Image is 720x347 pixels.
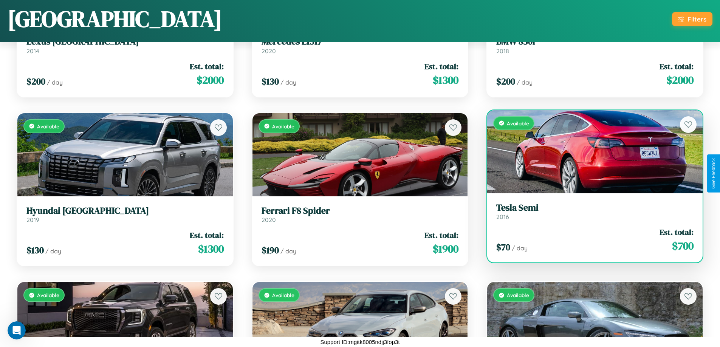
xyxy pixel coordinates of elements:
[424,230,458,241] span: Est. total:
[37,123,59,130] span: Available
[496,202,694,221] a: Tesla Semi2016
[26,75,45,88] span: $ 200
[190,230,224,241] span: Est. total:
[26,36,224,55] a: Lexus [GEOGRAPHIC_DATA]2014
[433,241,458,256] span: $ 1900
[433,72,458,88] span: $ 1300
[672,238,694,253] span: $ 700
[687,15,706,23] div: Filters
[190,61,224,72] span: Est. total:
[660,227,694,238] span: Est. total:
[424,61,458,72] span: Est. total:
[26,205,224,224] a: Hyundai [GEOGRAPHIC_DATA]2019
[272,292,294,298] span: Available
[507,120,529,126] span: Available
[672,12,712,26] button: Filters
[26,244,44,256] span: $ 130
[507,292,529,298] span: Available
[660,61,694,72] span: Est. total:
[517,79,533,86] span: / day
[47,79,63,86] span: / day
[262,216,276,224] span: 2020
[496,36,694,55] a: BMW 850i2018
[8,321,26,339] iframe: Intercom live chat
[496,47,509,55] span: 2018
[8,3,222,34] h1: [GEOGRAPHIC_DATA]
[262,244,279,256] span: $ 190
[26,216,39,224] span: 2019
[262,205,459,216] h3: Ferrari F8 Spider
[262,36,459,47] h3: Mercedes L1317
[280,247,296,255] span: / day
[198,241,224,256] span: $ 1300
[26,205,224,216] h3: Hyundai [GEOGRAPHIC_DATA]
[26,36,224,47] h3: Lexus [GEOGRAPHIC_DATA]
[496,75,515,88] span: $ 200
[26,47,39,55] span: 2014
[37,292,59,298] span: Available
[262,205,459,224] a: Ferrari F8 Spider2020
[280,79,296,86] span: / day
[45,247,61,255] span: / day
[262,47,276,55] span: 2020
[262,36,459,55] a: Mercedes L13172020
[496,202,694,213] h3: Tesla Semi
[496,241,510,253] span: $ 70
[197,72,224,88] span: $ 2000
[320,337,399,347] p: Support ID: mgitk8005ndjj3fop3t
[666,72,694,88] span: $ 2000
[496,36,694,47] h3: BMW 850i
[512,244,528,252] span: / day
[711,158,716,189] div: Give Feedback
[262,75,279,88] span: $ 130
[272,123,294,130] span: Available
[496,213,509,221] span: 2016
